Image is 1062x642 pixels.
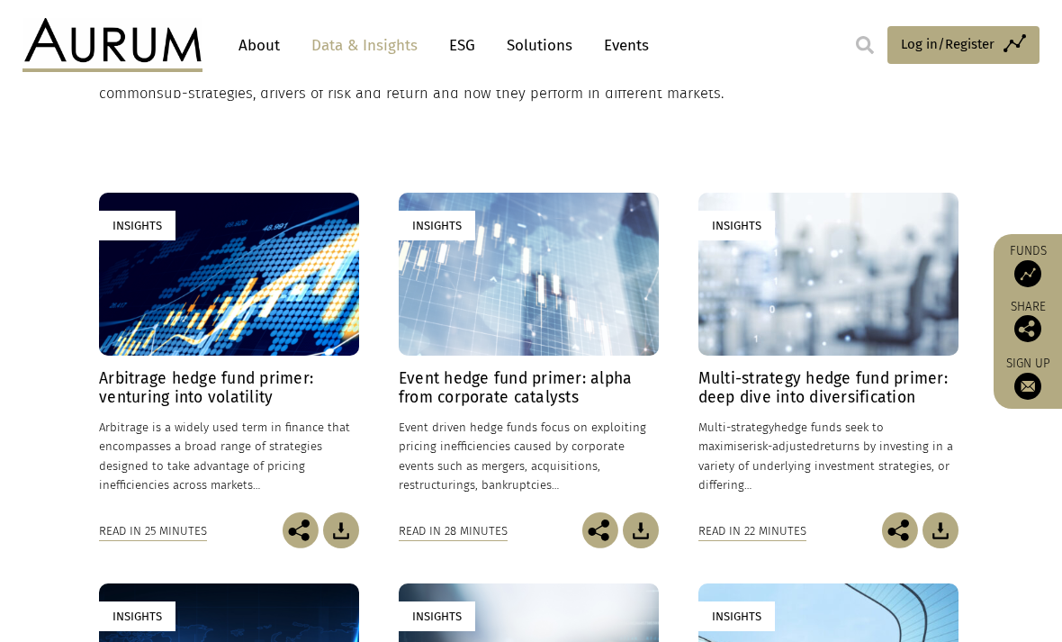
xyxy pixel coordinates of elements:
div: Insights [698,601,775,631]
img: search.svg [856,36,874,54]
span: sub-strategies [157,85,253,102]
img: Access Funds [1014,260,1041,287]
img: Sign up to our newsletter [1014,373,1041,400]
div: Insights [99,601,175,631]
h4: Event hedge fund primer: alpha from corporate catalysts [399,369,659,407]
img: Share this post [283,512,319,548]
img: Download Article [623,512,659,548]
p: Arbitrage is a widely used term in finance that encompasses a broad range of strategies designed ... [99,418,359,494]
p: hedge funds seek to maximise returns by investing in a variety of underlying investment strategie... [698,418,958,494]
a: Insights Event hedge fund primer: alpha from corporate catalysts Event driven hedge funds focus o... [399,193,659,512]
a: Solutions [498,29,581,62]
div: Read in 22 minutes [698,521,806,541]
img: Download Article [323,512,359,548]
a: Funds [1003,243,1053,287]
div: Insights [399,211,475,240]
a: Log in/Register [887,26,1039,64]
span: risk-adjusted [749,439,820,453]
div: Insights [698,211,775,240]
img: Share this post [882,512,918,548]
a: Data & Insights [302,29,427,62]
div: Share [1003,301,1053,342]
h4: Arbitrage hedge fund primer: venturing into volatility [99,369,359,407]
img: Share this post [1014,315,1041,342]
div: Read in 28 minutes [399,521,508,541]
a: Insights Multi-strategy hedge fund primer: deep dive into diversification Multi-strategyhedge fun... [698,193,958,512]
div: Read in 25 minutes [99,521,207,541]
a: Insights Arbitrage hedge fund primer: venturing into volatility Arbitrage is a widely used term i... [99,193,359,512]
img: Download Article [922,512,958,548]
h4: Multi-strategy hedge fund primer: deep dive into diversification [698,369,958,407]
div: Insights [99,211,175,240]
span: Multi-strategy [698,420,774,434]
a: About [229,29,289,62]
img: Aurum [22,18,202,72]
a: Events [595,29,649,62]
span: Log in/Register [901,33,994,55]
p: Event driven hedge funds focus on exploiting pricing inefficiencies caused by corporate events su... [399,418,659,494]
div: Insights [399,601,475,631]
a: Sign up [1003,356,1053,400]
img: Share this post [582,512,618,548]
a: ESG [440,29,484,62]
